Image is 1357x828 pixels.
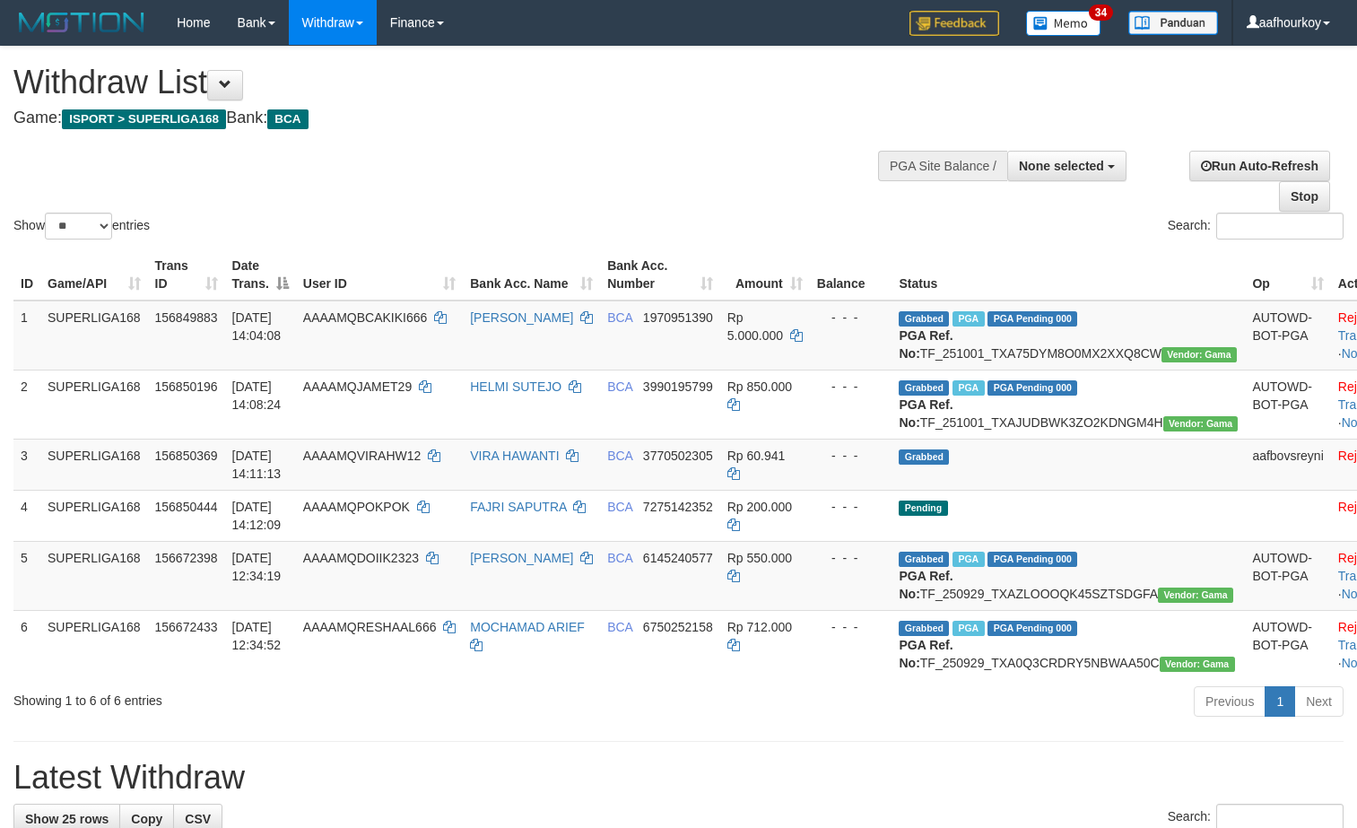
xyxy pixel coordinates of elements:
[13,9,150,36] img: MOTION_logo.png
[155,379,218,394] span: 156850196
[727,620,792,634] span: Rp 712.000
[303,310,428,325] span: AAAAMQBCAKIKI666
[817,549,885,567] div: - - -
[953,552,984,567] span: Marked by aafsoycanthlai
[1128,11,1218,35] img: panduan.png
[155,620,218,634] span: 156672433
[817,447,885,465] div: - - -
[1026,11,1101,36] img: Button%20Memo.svg
[892,610,1245,679] td: TF_250929_TXA0Q3CRDRY5NBWAA50C
[899,397,953,430] b: PGA Ref. No:
[267,109,308,129] span: BCA
[727,449,786,463] span: Rp 60.941
[13,301,40,370] td: 1
[40,301,148,370] td: SUPERLIGA168
[1189,151,1330,181] a: Run Auto-Refresh
[303,449,421,463] span: AAAAMQVIRAHW12
[13,541,40,610] td: 5
[953,621,984,636] span: Marked by aafsoycanthlai
[13,439,40,490] td: 3
[155,449,218,463] span: 156850369
[1294,686,1344,717] a: Next
[45,213,112,240] select: Showentries
[987,311,1077,327] span: PGA Pending
[727,500,792,514] span: Rp 200.000
[40,541,148,610] td: SUPERLIGA168
[13,760,1344,796] h1: Latest Withdraw
[25,812,109,826] span: Show 25 rows
[296,249,463,301] th: User ID: activate to sort column ascending
[720,249,810,301] th: Amount: activate to sort column ascending
[1216,213,1344,240] input: Search:
[643,620,713,634] span: Copy 6750252158 to clipboard
[303,551,419,565] span: AAAAMQDOIIK2323
[953,311,984,327] span: Marked by aafsoycanthlai
[232,620,282,652] span: [DATE] 12:34:52
[1019,159,1104,173] span: None selected
[899,501,947,516] span: Pending
[232,500,282,532] span: [DATE] 14:12:09
[1245,249,1330,301] th: Op: activate to sort column ascending
[987,621,1077,636] span: PGA Pending
[1194,686,1266,717] a: Previous
[892,249,1245,301] th: Status
[470,551,573,565] a: [PERSON_NAME]
[899,311,949,327] span: Grabbed
[232,449,282,481] span: [DATE] 14:11:13
[303,500,410,514] span: AAAAMQPOKPOK
[155,551,218,565] span: 156672398
[607,500,632,514] span: BCA
[899,552,949,567] span: Grabbed
[899,449,949,465] span: Grabbed
[40,370,148,439] td: SUPERLIGA168
[727,551,792,565] span: Rp 550.000
[953,380,984,396] span: Marked by aafsoycanthlai
[987,380,1077,396] span: PGA Pending
[817,498,885,516] div: - - -
[607,379,632,394] span: BCA
[817,618,885,636] div: - - -
[232,551,282,583] span: [DATE] 12:34:19
[470,449,559,463] a: VIRA HAWANTI
[878,151,1007,181] div: PGA Site Balance /
[1168,213,1344,240] label: Search:
[1279,181,1330,212] a: Stop
[13,490,40,541] td: 4
[817,378,885,396] div: - - -
[40,490,148,541] td: SUPERLIGA168
[40,610,148,679] td: SUPERLIGA168
[810,249,892,301] th: Balance
[13,684,552,710] div: Showing 1 to 6 of 6 entries
[303,379,412,394] span: AAAAMQJAMET29
[643,500,713,514] span: Copy 7275142352 to clipboard
[643,310,713,325] span: Copy 1970951390 to clipboard
[987,552,1077,567] span: PGA Pending
[727,379,792,394] span: Rp 850.000
[899,621,949,636] span: Grabbed
[1158,588,1233,603] span: Vendor URL: https://trx31.1velocity.biz
[470,500,566,514] a: FAJRI SAPUTRA
[1265,686,1295,717] a: 1
[62,109,226,129] span: ISPORT > SUPERLIGA168
[600,249,720,301] th: Bank Acc. Number: activate to sort column ascending
[892,541,1245,610] td: TF_250929_TXAZLOOOQK45SZTSDGFA
[892,370,1245,439] td: TF_251001_TXAJUDBWK3ZO2KDNGM4H
[1245,541,1330,610] td: AUTOWD-BOT-PGA
[303,620,437,634] span: AAAAMQRESHAAL666
[899,638,953,670] b: PGA Ref. No:
[13,249,40,301] th: ID
[13,109,887,127] h4: Game: Bank:
[607,551,632,565] span: BCA
[470,620,585,634] a: MOCHAMAD ARIEF
[185,812,211,826] span: CSV
[470,310,573,325] a: [PERSON_NAME]
[643,379,713,394] span: Copy 3990195799 to clipboard
[909,11,999,36] img: Feedback.jpg
[1245,610,1330,679] td: AUTOWD-BOT-PGA
[13,213,150,240] label: Show entries
[643,449,713,463] span: Copy 3770502305 to clipboard
[1245,439,1330,490] td: aafbovsreyni
[1163,416,1239,431] span: Vendor URL: https://trx31.1velocity.biz
[607,449,632,463] span: BCA
[155,500,218,514] span: 156850444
